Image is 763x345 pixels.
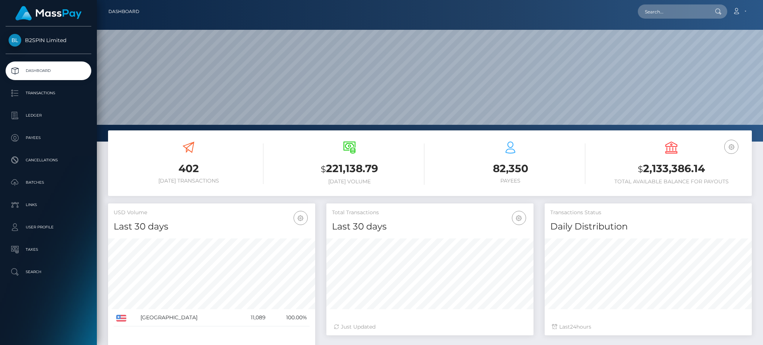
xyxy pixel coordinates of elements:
[9,65,88,76] p: Dashboard
[9,222,88,233] p: User Profile
[6,263,91,281] a: Search
[6,240,91,259] a: Taxes
[114,209,310,216] h5: USD Volume
[638,164,643,174] small: $
[550,220,746,233] h4: Daily Distribution
[436,161,585,176] h3: 82,350
[332,209,528,216] h5: Total Transactions
[6,129,91,147] a: Payees
[6,173,91,192] a: Batches
[116,315,126,322] img: US.png
[6,218,91,237] a: User Profile
[596,161,746,177] h3: 2,133,386.14
[6,106,91,125] a: Ledger
[9,88,88,99] p: Transactions
[9,132,88,143] p: Payees
[114,161,263,176] h3: 402
[596,178,746,185] h6: Total Available Balance for Payouts
[321,164,326,174] small: $
[638,4,708,19] input: Search...
[552,323,744,331] div: Last hours
[6,196,91,214] a: Links
[138,309,237,326] td: [GEOGRAPHIC_DATA]
[550,209,746,216] h5: Transactions Status
[9,199,88,211] p: Links
[9,177,88,188] p: Batches
[275,161,424,177] h3: 221,138.79
[9,244,88,255] p: Taxes
[6,151,91,170] a: Cancellations
[15,6,82,20] img: MassPay Logo
[268,309,310,326] td: 100.00%
[9,155,88,166] p: Cancellations
[237,309,269,326] td: 11,089
[108,4,139,19] a: Dashboard
[114,220,310,233] h4: Last 30 days
[6,84,91,102] a: Transactions
[9,266,88,278] p: Search
[6,61,91,80] a: Dashboard
[332,220,528,233] h4: Last 30 days
[9,110,88,121] p: Ledger
[275,178,424,185] h6: [DATE] Volume
[334,323,526,331] div: Just Updated
[6,37,91,44] span: B2SPIN Limited
[9,34,21,47] img: B2SPIN Limited
[436,178,585,184] h6: Payees
[570,323,576,330] span: 24
[114,178,263,184] h6: [DATE] Transactions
